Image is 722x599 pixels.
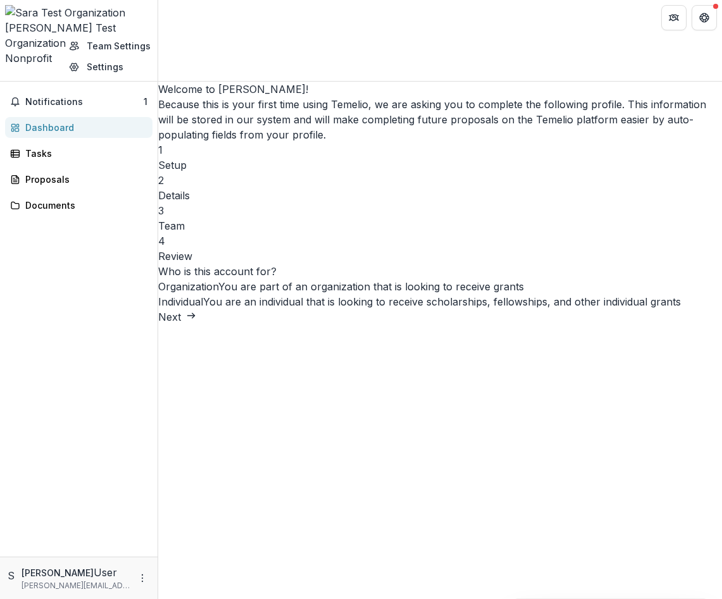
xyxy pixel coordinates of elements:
span: Notifications [25,97,144,108]
a: Dashboard [5,117,152,138]
h2: Welcome to [PERSON_NAME]! [158,82,722,97]
span: Individual [158,295,203,308]
p: User [94,565,117,580]
h3: Details [158,188,722,203]
a: Proposals [5,169,152,190]
p: [PERSON_NAME][EMAIL_ADDRESS][PERSON_NAME][DOMAIN_NAME] [22,580,130,591]
h3: Team [158,218,722,233]
a: Documents [5,195,152,216]
div: Progress [158,142,722,264]
button: More [135,571,150,586]
div: Dashboard [25,121,142,134]
span: Nonprofit [5,52,52,65]
span: You are an individual that is looking to receive scholarships, fellowships, and other individual ... [203,295,681,308]
button: Notifications1 [5,92,152,112]
button: Get Help [692,5,717,30]
div: Proposals [25,173,142,186]
div: 3 [158,203,722,218]
div: [PERSON_NAME] Test Organization [5,20,152,51]
div: 4 [158,233,722,249]
label: Who is this account for? [158,265,277,278]
img: Sara Test Organization [5,5,152,20]
div: 2 [158,173,722,188]
span: You are part of an organization that is looking to receive grants [218,280,524,293]
p: [PERSON_NAME] [22,566,94,579]
div: Documents [25,199,142,212]
span: Organization [158,280,218,293]
span: 1 [144,96,147,107]
button: Partners [661,5,687,30]
div: Sara [8,568,16,583]
p: Because this is your first time using Temelio, we are asking you to complete the following profil... [158,97,722,142]
a: Tasks [5,143,152,164]
div: 1 [158,142,722,157]
h3: Setup [158,157,722,173]
div: Tasks [25,147,142,160]
h3: Review [158,249,722,264]
button: Next [158,309,196,324]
